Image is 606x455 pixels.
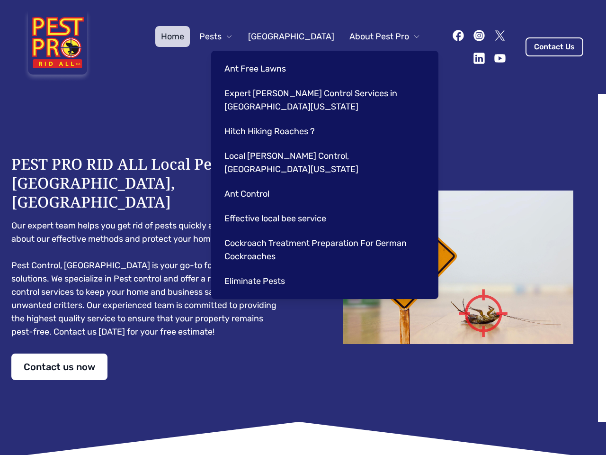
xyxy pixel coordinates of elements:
a: Ant Free Lawns [219,58,427,79]
a: Hitch Hiking Roaches ? [219,121,427,142]
button: Pest Control Community B2B [209,47,347,68]
a: Eliminate Pests [219,271,427,291]
h1: PEST PRO RID ALL Local Pest Control [GEOGRAPHIC_DATA], [GEOGRAPHIC_DATA] [11,155,284,211]
a: Blog [350,47,379,68]
a: Ant Control [219,183,427,204]
a: Contact Us [526,37,583,56]
button: About Pest Pro [344,26,426,47]
a: Contact us now [11,354,107,380]
a: Contact [383,47,426,68]
a: Cockroach Treatment Preparation For German Cockroaches [219,233,427,267]
a: Local [PERSON_NAME] Control, [GEOGRAPHIC_DATA][US_STATE] [219,146,427,180]
a: [GEOGRAPHIC_DATA] [242,26,340,47]
a: Effective local bee service [219,208,427,229]
img: Dead cockroach on floor with caution sign pest control [322,191,595,344]
a: Home [155,26,190,47]
img: Pest Pro Rid All [23,11,92,82]
span: About Pest Pro [349,30,409,43]
pre: Our expert team helps you get rid of pests quickly and safely. Learn about our effective methods ... [11,219,284,338]
a: Expert [PERSON_NAME] Control Services in [GEOGRAPHIC_DATA][US_STATE] [219,83,427,117]
button: Pests [194,26,239,47]
span: Pests [199,30,222,43]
